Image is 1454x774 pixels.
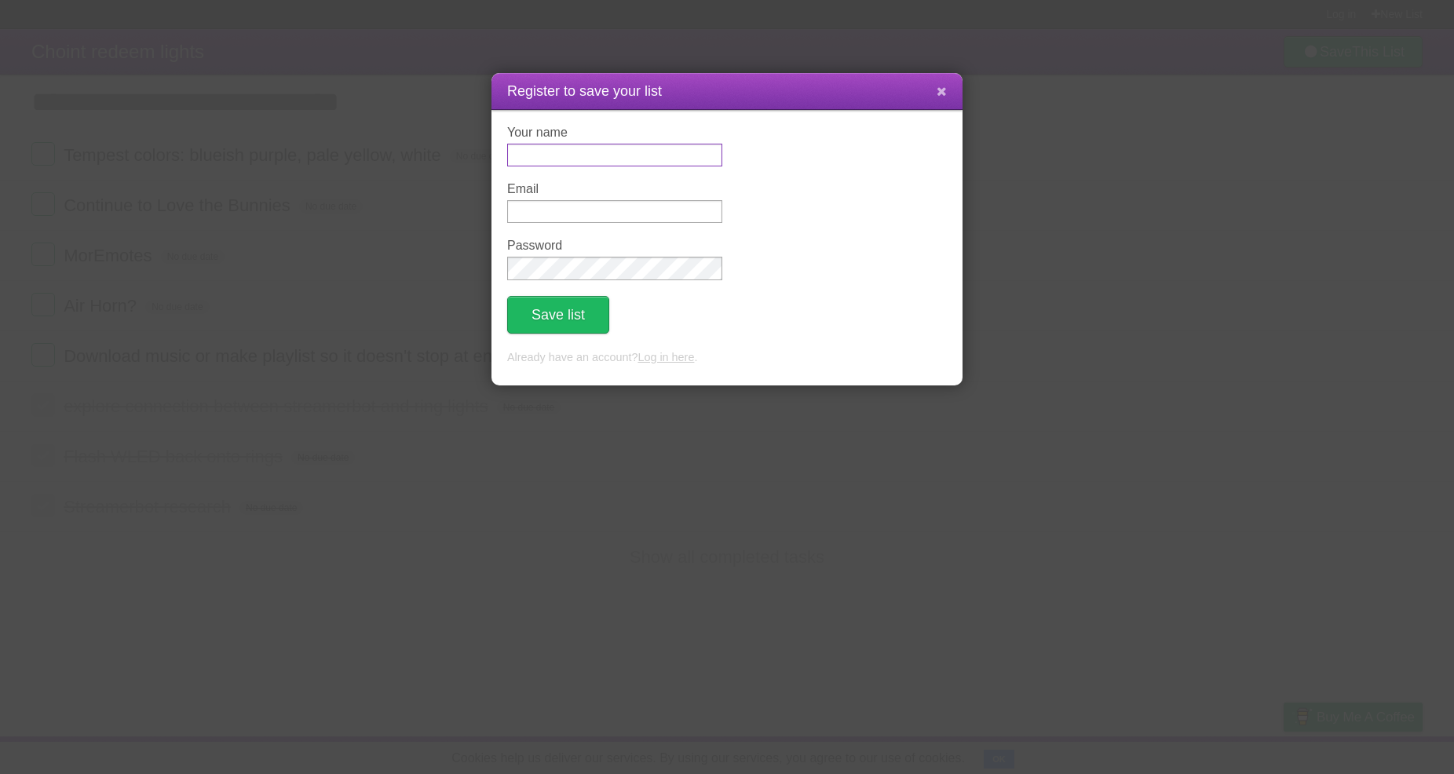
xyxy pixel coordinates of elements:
[507,126,722,140] label: Your name
[507,349,947,367] p: Already have an account? .
[507,81,947,102] h1: Register to save your list
[507,182,722,196] label: Email
[637,351,694,363] a: Log in here
[507,296,609,334] button: Save list
[507,239,722,253] label: Password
